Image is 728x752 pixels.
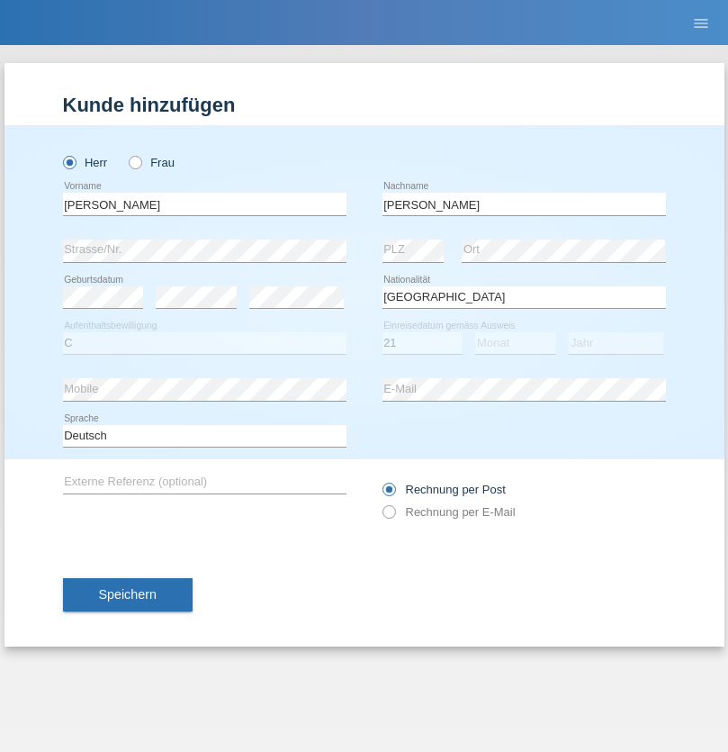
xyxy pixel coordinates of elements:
button: Speichern [63,578,193,612]
h1: Kunde hinzufügen [63,94,666,116]
label: Rechnung per E-Mail [382,505,516,519]
input: Rechnung per Post [382,483,394,505]
input: Frau [129,156,140,168]
label: Rechnung per Post [382,483,506,496]
a: menu [683,17,719,28]
input: Herr [63,156,75,168]
label: Herr [63,156,108,169]
span: Speichern [99,587,157,602]
i: menu [692,14,710,32]
label: Frau [129,156,175,169]
input: Rechnung per E-Mail [382,505,394,528]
